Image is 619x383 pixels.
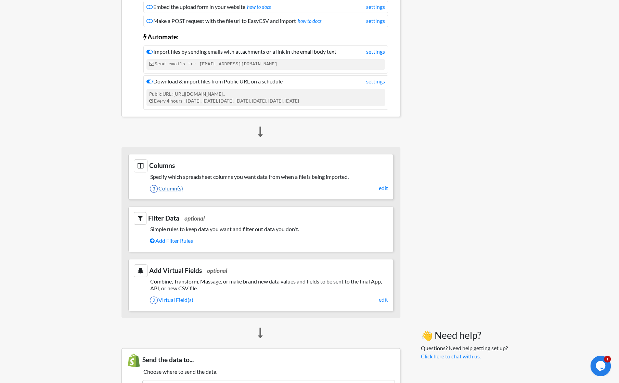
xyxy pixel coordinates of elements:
[127,354,141,367] img: Shopify
[298,18,322,24] a: how to docs
[143,75,388,110] li: Download & import files from Public URL on a schedule
[134,173,388,180] h5: Specify which spreadsheet columns you want data from when a file is being imported.
[143,15,388,27] li: Make a POST request with the file url to EasyCSV and import
[184,215,205,222] span: optional
[146,89,385,106] div: Public URL: [URL][DOMAIN_NAME].. Every 4 hours - [DATE], [DATE], [DATE], [DATE], [DATE], [DATE], ...
[127,368,395,375] h5: Choose where to send the data.
[143,1,388,13] li: Embed the upload form in your website
[421,353,481,359] a: Click here to chat with us.
[134,264,388,277] h3: Add Virtual Fields
[366,17,385,25] a: settings
[421,330,508,341] h3: 👋 Need help?
[143,29,388,44] li: Automate:
[207,267,227,274] span: optional
[421,344,508,360] p: Questions? Need help getting set up?
[134,159,388,172] h3: Columns
[379,184,388,192] a: edit
[247,4,271,10] a: how to docs
[143,45,388,73] li: Import files by sending emails with attachments or a link in the email body text
[134,212,388,225] h3: Filter Data
[150,296,158,304] span: 2
[150,183,388,194] a: 3Column(s)
[127,354,395,367] h3: Send the data to...
[366,77,385,85] a: settings
[379,295,388,304] a: edit
[134,278,388,291] h5: Combine, Transform, Massage, or make brand new data values and fields to be sent to the final App...
[134,226,388,232] h5: Simple rules to keep data you want and filter out data you don't.
[150,185,158,193] span: 3
[150,235,388,247] a: Add Filter Rules
[366,48,385,56] a: settings
[146,59,385,69] code: Send emails to: [EMAIL_ADDRESS][DOMAIN_NAME]
[590,356,612,376] iframe: chat widget
[150,294,388,306] a: 2Virtual Field(s)
[366,3,385,11] a: settings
